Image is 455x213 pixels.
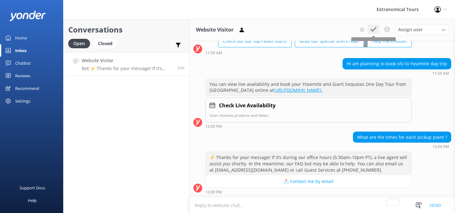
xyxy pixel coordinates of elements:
[219,102,276,110] h4: Check Live Availability
[196,26,234,34] h3: Website Visitor
[353,144,451,149] div: Oct 06 2025 09:00pm (UTC -07:00) America/Tijuana
[68,24,185,36] h2: Conversations
[209,112,408,118] p: User chooses products and dates.
[343,71,451,75] div: Oct 06 2025 08:59pm (UTC -07:00) America/Tijuana
[206,79,411,96] div: You can view live availability and book your Yosemite and Giant Sequoias One Day Tour from [GEOGR...
[367,35,412,47] button: Help me choose!
[395,25,449,35] div: Assign User
[433,145,449,149] strong: 12:00 PM
[206,152,411,175] div: ⚡ Thanks for your message! If it’s during our office hours (5:30am–10pm PT), a live agent will as...
[205,124,412,128] div: Oct 06 2025 09:00pm (UTC -07:00) America/Tijuana
[190,198,455,213] textarea: To enrich screen reader interactions, please activate Accessibility in Grammarly extension settings
[205,50,412,55] div: Oct 06 2025 08:59pm (UTC -07:00) America/Tijuana
[295,35,364,47] button: Grab our special offers now!
[64,52,189,76] a: Website VisitorBot:⚡ Thanks for your message! If it’s during our office hours (5:30am–10pm PT), a...
[205,190,222,194] strong: 12:00 PM
[15,44,27,57] div: Inbox
[205,125,222,128] strong: 12:00 PM
[28,194,37,207] div: Help
[432,72,449,75] strong: 11:59 AM
[15,57,31,69] div: Chatbot
[205,51,222,55] strong: 11:59 AM
[15,32,27,44] div: Home
[82,57,173,64] h4: Website Visitor
[218,35,292,47] button: Check out our top-rated tours!
[343,58,451,69] div: Hi am planning to book sfo to Yosemite day trip
[206,175,411,188] button: 📩 Contact me by email
[20,181,45,194] div: Support Docs
[82,66,173,71] p: Bot: ⚡ Thanks for your message! If it’s during our office hours (5:30am–10pm PT), a live agent wi...
[68,40,93,47] a: Open
[274,87,323,93] a: [URL][DOMAIN_NAME].
[68,39,90,48] div: Open
[398,26,423,33] span: Assign user
[178,65,185,71] span: Oct 06 2025 09:00pm (UTC -07:00) America/Tijuana
[9,11,46,21] img: yonder-white-logo.png
[353,132,451,143] div: What are the times for each pickup point ?
[93,39,117,48] div: Closed
[93,40,120,47] a: Closed
[205,190,412,194] div: Oct 06 2025 09:00pm (UTC -07:00) America/Tijuana
[15,82,39,95] div: Recommend
[15,69,30,82] div: Reviews
[15,95,30,107] div: Settings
